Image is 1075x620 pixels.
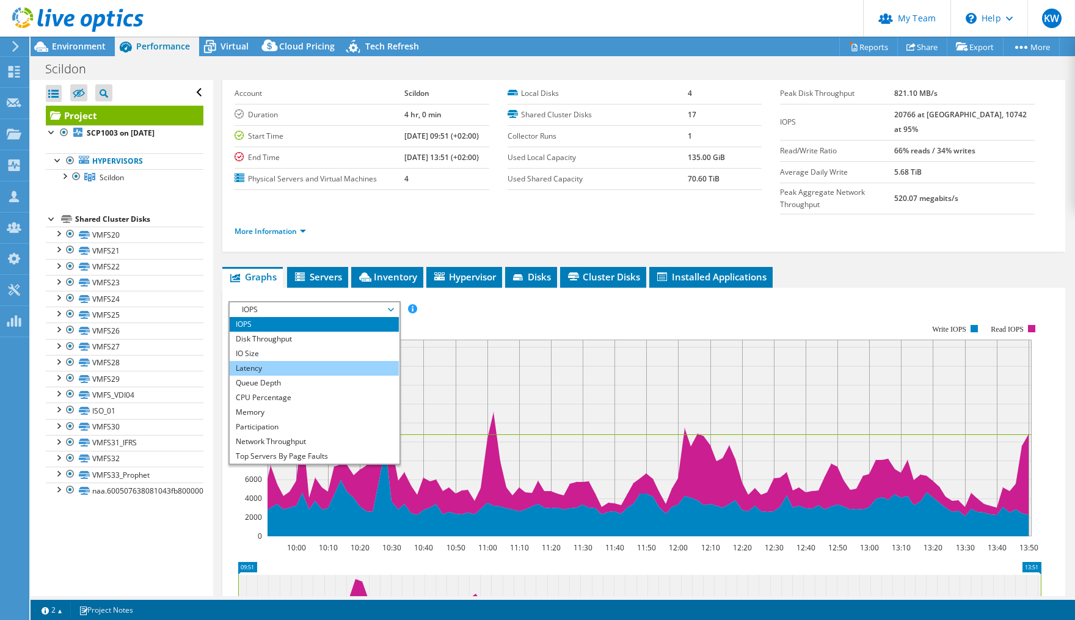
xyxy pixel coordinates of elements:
b: 70.60 TiB [688,173,720,184]
a: VMFS30 [46,419,203,435]
text: 12:50 [828,542,847,553]
text: 12:20 [733,542,752,553]
label: Peak Disk Throughput [780,87,894,100]
span: Hypervisor [432,271,496,283]
a: Project Notes [70,602,142,618]
text: Read IOPS [991,325,1024,334]
label: Account [235,87,404,100]
label: Shared Cluster Disks [508,109,688,121]
a: Scildon [46,169,203,185]
label: Physical Servers and Virtual Machines [235,173,404,185]
a: More [1003,37,1060,56]
text: 10:10 [319,542,338,553]
a: VMFS32 [46,451,203,467]
a: 2 [33,602,71,618]
a: Hypervisors [46,153,203,169]
li: IO Size [230,346,399,361]
a: VMFS_VDI04 [46,387,203,403]
label: Start Time [235,130,404,142]
a: Reports [839,37,898,56]
label: Used Local Capacity [508,151,688,164]
a: VMFS29 [46,371,203,387]
b: [DATE] 13:51 (+02:00) [404,152,479,162]
a: VMFS25 [46,307,203,323]
label: Average Daily Write [780,166,894,178]
text: 10:40 [414,542,433,553]
span: Virtual [220,40,249,52]
span: Scildon [100,172,124,183]
b: 520.07 megabits/s [894,193,958,203]
label: Duration [235,109,404,121]
span: Installed Applications [655,271,767,283]
b: 5.68 TiB [894,167,922,177]
span: Servers [293,271,342,283]
b: 17 [688,109,696,120]
b: 135.00 GiB [688,152,725,162]
b: 66% reads / 34% writes [894,145,975,156]
label: IOPS [780,116,894,128]
svg: \n [966,13,977,24]
text: 13:40 [988,542,1007,553]
a: naa.600507638081043fb800000000000001 [46,483,203,498]
text: 13:10 [892,542,911,553]
a: ISO_01 [46,403,203,418]
text: 11:20 [542,542,561,553]
b: SCP1003 on [DATE] [87,128,155,138]
a: VMFS24 [46,291,203,307]
span: Disks [511,271,551,283]
text: 12:00 [669,542,688,553]
label: End Time [235,151,404,164]
text: 13:30 [956,542,975,553]
span: Cluster Disks [566,271,640,283]
a: VMFS21 [46,243,203,258]
a: VMFS28 [46,355,203,371]
a: VMFS20 [46,227,203,243]
a: VMFS22 [46,259,203,275]
b: 1 [688,131,692,141]
text: 10:20 [351,542,370,553]
text: 13:50 [1019,542,1038,553]
text: 13:20 [924,542,942,553]
li: Queue Depth [230,376,399,390]
b: 20766 at [GEOGRAPHIC_DATA], 10742 at 95% [894,109,1027,134]
a: Export [947,37,1004,56]
li: CPU Percentage [230,390,399,405]
a: Project [46,106,203,125]
h1: Scildon [40,62,105,76]
text: 12:30 [765,542,784,553]
b: 4 [688,88,692,98]
text: 0 [258,531,262,541]
b: [DATE] 09:51 (+02:00) [404,131,479,141]
li: Memory [230,405,399,420]
a: Share [897,37,947,56]
span: Tech Refresh [365,40,419,52]
text: 2000 [245,512,262,522]
a: VMFS27 [46,339,203,355]
label: Local Disks [508,87,688,100]
text: Write IOPS [932,325,966,334]
a: More Information [235,226,306,236]
text: 11:30 [574,542,592,553]
li: IOPS [230,317,399,332]
text: 10:50 [446,542,465,553]
text: 12:40 [796,542,815,553]
a: VMFS26 [46,323,203,338]
label: Peak Aggregate Network Throughput [780,186,894,211]
span: Environment [52,40,106,52]
span: Inventory [357,271,417,283]
div: Shared Cluster Disks [75,212,203,227]
text: 10:00 [287,542,306,553]
b: 4 [404,173,409,184]
span: Cloud Pricing [279,40,335,52]
text: 6000 [245,474,262,484]
li: Network Throughput [230,434,399,449]
span: IOPS [236,302,393,317]
label: Collector Runs [508,130,688,142]
b: 4 hr, 0 min [404,109,442,120]
label: Used Shared Capacity [508,173,688,185]
b: Scildon [404,88,429,98]
b: 821.10 MB/s [894,88,938,98]
label: Read/Write Ratio [780,145,894,157]
text: 12:10 [701,542,720,553]
text: 11:40 [605,542,624,553]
